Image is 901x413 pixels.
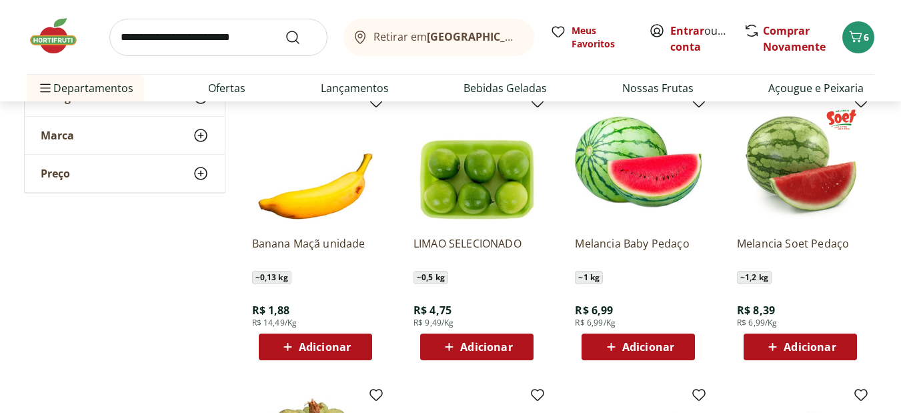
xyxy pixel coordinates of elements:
a: Meus Favoritos [550,24,633,51]
a: Bebidas Geladas [464,80,547,96]
span: R$ 6,99/Kg [737,318,778,328]
span: Retirar em [373,31,521,43]
img: Melancia Baby Pedaço [575,99,702,226]
button: Retirar em[GEOGRAPHIC_DATA]/[GEOGRAPHIC_DATA] [343,19,534,56]
a: Criar conta [670,23,744,54]
b: [GEOGRAPHIC_DATA]/[GEOGRAPHIC_DATA] [427,29,652,44]
a: Lançamentos [321,80,389,96]
span: Adicionar [299,342,351,352]
button: Adicionar [582,334,695,360]
a: Banana Maçã unidade [252,236,379,266]
img: Banana Maçã unidade [252,99,379,226]
a: Açougue e Peixaria [768,80,864,96]
span: R$ 6,99 [575,303,613,318]
input: search [109,19,327,56]
span: ~ 0,13 kg [252,271,291,284]
a: Melancia Baby Pedaço [575,236,702,266]
a: Entrar [670,23,704,38]
span: ~ 0,5 kg [413,271,448,284]
button: Adicionar [744,334,857,360]
span: R$ 6,99/Kg [575,318,616,328]
a: Nossas Frutas [622,80,694,96]
span: Marca [41,129,74,142]
span: 6 [864,31,869,43]
button: Marca [25,117,225,154]
span: R$ 9,49/Kg [413,318,454,328]
button: Menu [37,72,53,104]
a: LIMAO SELECIONADO [413,236,540,266]
button: Carrinho [842,21,874,53]
span: R$ 4,75 [413,303,452,318]
span: R$ 14,49/Kg [252,318,297,328]
button: Preço [25,155,225,192]
img: Hortifruti [27,16,93,56]
span: ~ 1 kg [575,271,603,284]
img: Melancia Soet Pedaço [737,99,864,226]
span: Departamentos [37,72,133,104]
a: Ofertas [208,80,245,96]
span: Meus Favoritos [572,24,633,51]
span: ~ 1,2 kg [737,271,772,284]
span: Adicionar [460,342,512,352]
span: Adicionar [622,342,674,352]
a: Comprar Novamente [763,23,826,54]
span: ou [670,23,730,55]
button: Adicionar [420,334,534,360]
span: R$ 8,39 [737,303,775,318]
button: Submit Search [285,29,317,45]
a: Melancia Soet Pedaço [737,236,864,266]
span: Preço [41,167,70,180]
button: Adicionar [259,334,372,360]
span: R$ 1,88 [252,303,290,318]
span: Adicionar [784,342,836,352]
img: LIMAO SELECIONADO [413,99,540,226]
